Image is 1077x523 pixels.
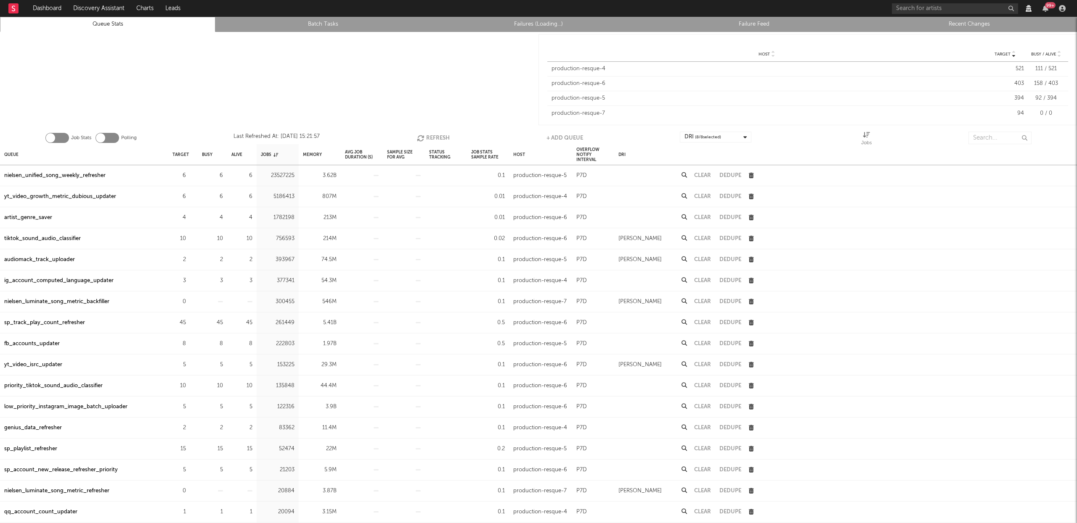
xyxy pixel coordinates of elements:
[513,402,567,412] div: production-resque-6
[576,486,587,496] div: P7D
[651,19,857,29] a: Failure Feed
[4,507,77,517] div: qq_account_count_updater
[546,132,583,144] button: + Add Queue
[303,297,337,307] div: 546M
[986,79,1024,88] div: 403
[618,255,662,265] div: [PERSON_NAME]
[719,236,741,241] button: Dedupe
[429,145,463,164] div: Status Tracking
[576,255,587,265] div: P7D
[303,318,337,328] div: 5.41B
[4,234,81,244] a: tiktok_sound_audio_classifier
[4,402,127,412] div: low_priority_instagram_image_batch_uploader
[202,255,223,265] div: 2
[4,276,114,286] a: ig_account_computed_language_updater
[303,423,337,433] div: 11.4M
[202,360,223,370] div: 5
[71,133,91,143] label: Job Stats
[618,486,662,496] div: [PERSON_NAME]
[4,297,109,307] a: nielsen_luminate_song_metric_backfiller
[4,192,116,202] a: yt_video_growth_metric_dubious_updater
[4,465,118,475] a: sp_account_new_release_refresher_priority
[172,507,186,517] div: 1
[694,383,711,388] button: Clear
[172,339,186,349] div: 8
[1031,52,1056,57] span: Busy / Alive
[261,318,294,328] div: 261449
[471,192,505,202] div: 0.01
[695,132,721,142] span: ( 8 / 8 selected)
[513,234,567,244] div: production-resque-6
[694,446,711,452] button: Clear
[220,19,426,29] a: Batch Tasks
[995,52,1011,57] span: Target
[513,255,567,265] div: production-resque-5
[694,404,711,409] button: Clear
[1028,94,1064,103] div: 92 / 394
[4,171,106,181] a: nielsen_unified_song_weekly_refresher
[719,215,741,220] button: Dedupe
[986,109,1024,118] div: 94
[202,465,223,475] div: 5
[471,318,505,328] div: 0.5
[202,192,223,202] div: 6
[261,276,294,286] div: 377341
[576,318,587,328] div: P7D
[576,360,587,370] div: P7D
[1028,109,1064,118] div: 0 / 0
[202,276,223,286] div: 3
[231,339,252,349] div: 8
[719,362,741,367] button: Dedupe
[513,213,567,223] div: production-resque-6
[694,467,711,473] button: Clear
[513,423,567,433] div: production-resque-4
[172,486,186,496] div: 0
[694,278,711,283] button: Clear
[202,171,223,181] div: 6
[202,402,223,412] div: 5
[202,444,223,454] div: 15
[986,94,1024,103] div: 394
[261,486,294,496] div: 20884
[303,465,337,475] div: 5.9M
[172,297,186,307] div: 0
[986,65,1024,73] div: 521
[231,192,252,202] div: 6
[552,109,982,118] div: production-resque-7
[172,234,186,244] div: 10
[202,381,223,391] div: 10
[1043,5,1048,12] button: 99+
[694,488,711,494] button: Clear
[231,360,252,370] div: 5
[303,145,322,164] div: Memory
[172,423,186,433] div: 2
[471,255,505,265] div: 0.1
[303,507,337,517] div: 3.15M
[4,255,75,265] a: audiomack_track_uploader
[4,423,62,433] a: genius_data_refresher
[471,234,505,244] div: 0.02
[4,360,62,370] div: yt_video_isrc_updater
[202,145,212,164] div: Busy
[719,467,741,473] button: Dedupe
[4,381,103,391] a: priority_tiktok_sound_audio_classifier
[4,486,109,496] a: nielsen_luminate_song_metric_refresher
[303,192,337,202] div: 807M
[719,383,741,388] button: Dedupe
[231,213,252,223] div: 4
[694,299,711,304] button: Clear
[4,339,60,349] a: fb_accounts_updater
[261,145,278,164] div: Jobs
[471,339,505,349] div: 0.5
[172,276,186,286] div: 3
[759,52,770,57] span: Host
[4,444,57,454] div: sp_playlist_refresher
[719,425,741,431] button: Dedupe
[719,320,741,325] button: Dedupe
